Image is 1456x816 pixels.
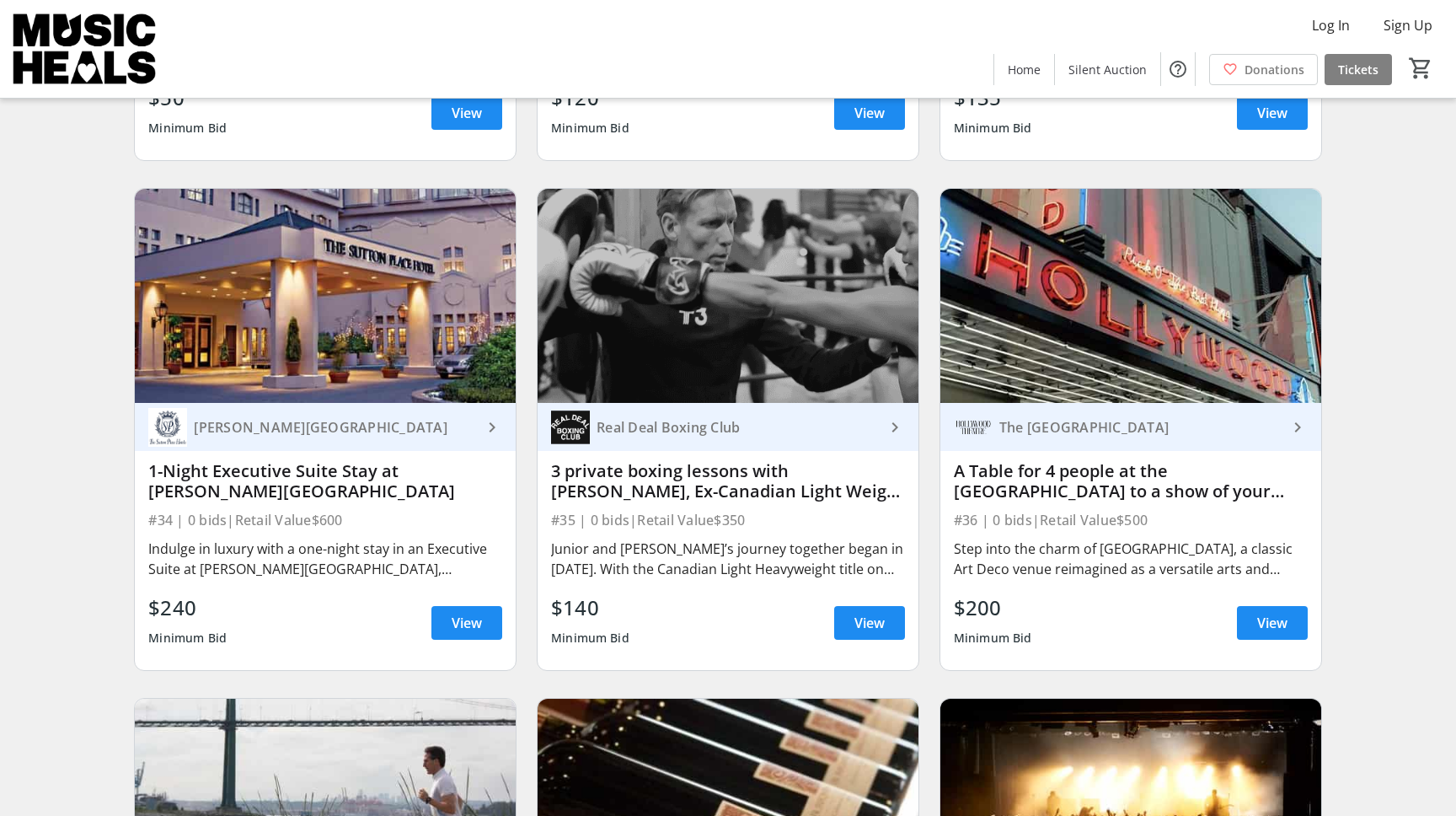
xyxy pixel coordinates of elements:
[954,408,993,447] img: The Hollywood Theatre
[1245,61,1304,78] span: Donations
[452,103,482,123] span: View
[1237,606,1308,640] a: View
[452,613,482,633] span: View
[994,54,1054,85] a: Home
[590,419,885,436] div: Real Deal Boxing Club
[1068,61,1147,78] span: Silent Auction
[148,593,227,623] div: $240
[431,96,502,130] a: View
[135,189,516,403] img: 1-Night Executive Suite Stay at Sutton Place Vancouver
[148,461,502,502] div: 1-Night Executive Suite Stay at [PERSON_NAME][GEOGRAPHIC_DATA]
[148,113,227,143] div: Minimum Bid
[538,403,918,451] a: Real Deal Boxing ClubReal Deal Boxing Club
[482,417,502,438] mat-icon: keyboard_arrow_right
[551,508,905,532] div: #35 | 0 bids | Retail Value $350
[551,539,905,579] div: Junior and [PERSON_NAME]’s journey together began in [DATE]. With the Canadian Light Heavyweight ...
[431,606,502,640] a: View
[551,113,629,143] div: Minimum Bid
[551,408,590,447] img: Real Deal Boxing Club
[551,461,905,502] div: 3 private boxing lessons with [PERSON_NAME], Ex-Canadian Light Weight Champion
[954,539,1308,579] div: Step into the charm of [GEOGRAPHIC_DATA], a classic Art Deco venue reimagined as a versatile arts...
[1257,103,1287,123] span: View
[148,508,502,532] div: #34 | 0 bids | Retail Value $600
[187,419,482,436] div: [PERSON_NAME][GEOGRAPHIC_DATA]
[954,461,1308,502] div: A Table for 4 people at the [GEOGRAPHIC_DATA] to a show of your choice + a bottle of champagne
[1055,54,1160,85] a: Silent Auction
[538,189,918,403] img: 3 private boxing lessons with Junior Moar, Ex-Canadian Light Weight Champion
[1298,12,1363,39] button: Log In
[854,103,885,123] span: View
[1405,53,1436,83] button: Cart
[993,419,1287,436] div: The [GEOGRAPHIC_DATA]
[1257,613,1287,633] span: View
[954,593,1032,623] div: $200
[1008,61,1041,78] span: Home
[1161,52,1195,86] button: Help
[135,403,516,451] a: Sutton Place Vancouver[PERSON_NAME][GEOGRAPHIC_DATA]
[1237,96,1308,130] a: View
[854,613,885,633] span: View
[148,623,227,653] div: Minimum Bid
[940,189,1321,403] img: A Table for 4 people at the Hollywood Theatre to a show of your choice + a bottle of champagne
[834,96,905,130] a: View
[148,408,187,447] img: Sutton Place Vancouver
[1338,61,1378,78] span: Tickets
[551,593,629,623] div: $140
[10,7,160,91] img: Music Heals Charitable Foundation's Logo
[1325,54,1392,85] a: Tickets
[1287,417,1308,438] mat-icon: keyboard_arrow_right
[551,623,629,653] div: Minimum Bid
[954,508,1308,532] div: #36 | 0 bids | Retail Value $500
[1312,15,1350,35] span: Log In
[1370,12,1446,39] button: Sign Up
[940,403,1321,451] a: The Hollywood TheatreThe [GEOGRAPHIC_DATA]
[954,623,1032,653] div: Minimum Bid
[1209,54,1318,85] a: Donations
[834,606,905,640] a: View
[954,113,1032,143] div: Minimum Bid
[1384,15,1432,35] span: Sign Up
[885,417,905,438] mat-icon: keyboard_arrow_right
[148,539,502,579] div: Indulge in luxury with a one-night stay in an Executive Suite at [PERSON_NAME][GEOGRAPHIC_DATA], ...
